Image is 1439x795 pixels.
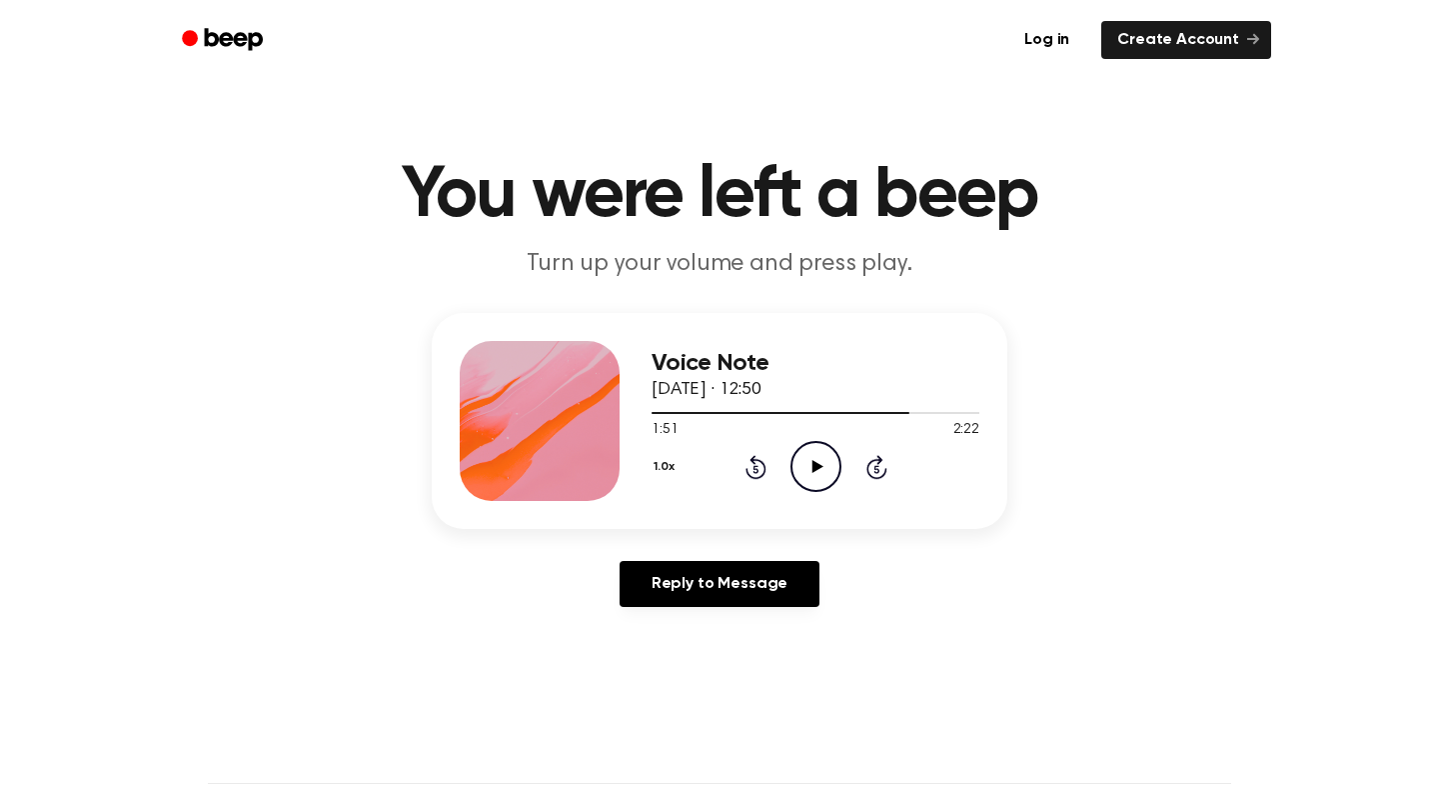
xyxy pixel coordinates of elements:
[1101,21,1271,59] a: Create Account
[1004,17,1089,63] a: Log in
[953,420,979,441] span: 2:22
[652,420,678,441] span: 1:51
[336,248,1103,281] p: Turn up your volume and press play.
[652,450,682,484] button: 1.0x
[620,561,819,607] a: Reply to Message
[168,21,281,60] a: Beep
[652,350,979,377] h3: Voice Note
[208,160,1231,232] h1: You were left a beep
[652,381,761,399] span: [DATE] · 12:50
